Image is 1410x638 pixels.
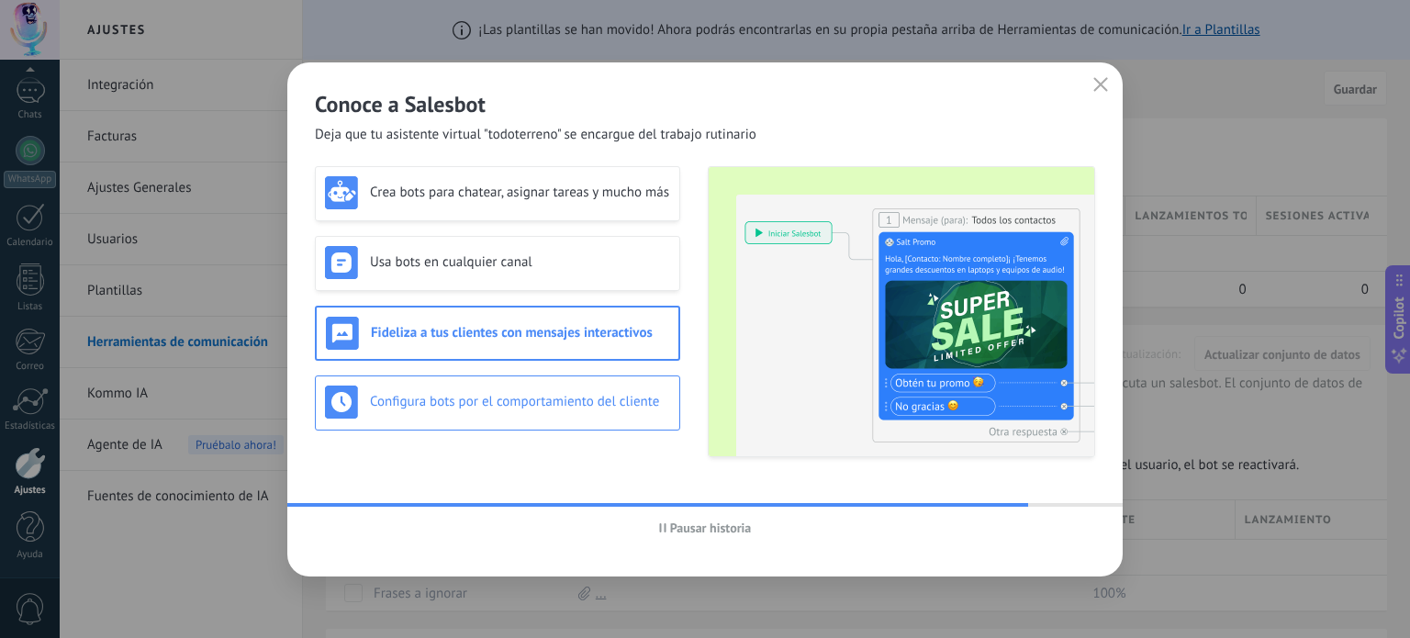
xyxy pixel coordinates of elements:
button: Pausar historia [651,514,760,542]
h3: Configura bots por el comportamiento del cliente [370,393,670,410]
h3: Fideliza a tus clientes con mensajes interactivos [371,324,669,341]
h2: Conoce a Salesbot [315,90,1095,118]
span: Deja que tu asistente virtual "todoterreno" se encargue del trabajo rutinario [315,126,756,144]
h3: Crea bots para chatear, asignar tareas y mucho más [370,184,670,201]
span: Pausar historia [670,521,752,534]
h3: Usa bots en cualquier canal [370,253,670,271]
